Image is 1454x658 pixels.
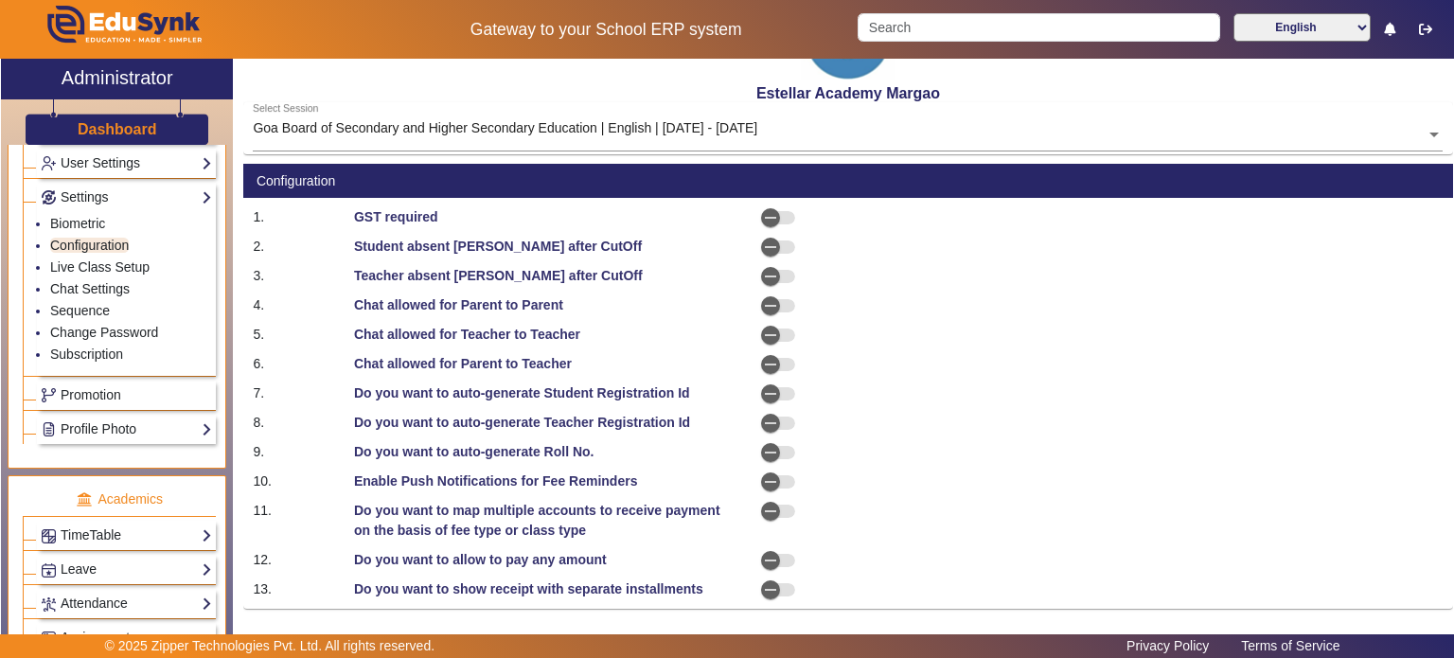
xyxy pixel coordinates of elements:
[344,207,747,227] div: GST required
[243,383,345,403] div: 7.
[50,347,123,362] a: Subscription
[41,627,212,649] a: Assignment
[344,579,747,599] div: Do you want to show receipt with separate installments
[243,237,345,257] div: 2.
[50,281,130,296] a: Chat Settings
[344,354,747,374] div: Chat allowed for Parent to Teacher
[344,383,747,403] div: Do you want to auto-generate Student Registration Id
[344,413,747,433] div: Do you want to auto-generate Teacher Registration Id
[243,325,345,345] div: 5.
[61,387,121,402] span: Promotion
[50,325,158,340] a: Change Password
[42,631,56,646] img: Assignments.png
[243,579,345,599] div: 13.
[344,501,747,541] div: Do you want to map multiple accounts to receive payment on the basis of fee type or class type
[344,442,747,462] div: Do you want to auto-generate Roll No.
[257,171,335,191] div: Configuration
[50,238,129,253] a: Configuration
[243,295,345,315] div: 4.
[344,471,747,491] div: Enable Push Notifications for Fee Reminders
[344,325,747,345] div: Chat allowed for Teacher to Teacher
[344,266,747,286] div: Teacher absent [PERSON_NAME] after CutOff
[374,20,838,40] h5: Gateway to your School ERP system
[243,442,345,462] div: 9.
[344,237,747,257] div: Student absent [PERSON_NAME] after CutOff
[344,550,747,570] div: Do you want to allow to pay any amount
[243,550,345,570] div: 12.
[50,216,105,231] a: Biometric
[77,119,158,139] a: Dashboard
[23,489,216,509] p: Academics
[253,101,318,116] div: Select Session
[1,59,233,99] a: Administrator
[344,295,747,315] div: Chat allowed for Parent to Parent
[42,388,56,402] img: Branchoperations.png
[243,471,345,491] div: 10.
[41,384,212,406] a: Promotion
[243,84,1453,102] h2: Estellar Academy Margao
[78,120,157,138] h3: Dashboard
[105,636,435,656] p: © 2025 Zipper Technologies Pvt. Ltd. All rights reserved.
[1117,633,1218,658] a: Privacy Policy
[61,630,130,645] span: Assignment
[50,259,150,275] a: Live Class Setup
[50,303,110,318] a: Sequence
[1232,633,1349,658] a: Terms of Service
[243,207,345,227] div: 1.
[62,66,173,89] h2: Administrator
[243,501,345,541] div: 11.
[243,413,345,433] div: 8.
[243,266,345,286] div: 3.
[243,354,345,374] div: 6.
[76,491,93,508] img: academic.png
[253,118,757,138] div: Goa Board of Secondary and Higher Secondary Education | English | [DATE] - [DATE]
[858,13,1219,42] input: Search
